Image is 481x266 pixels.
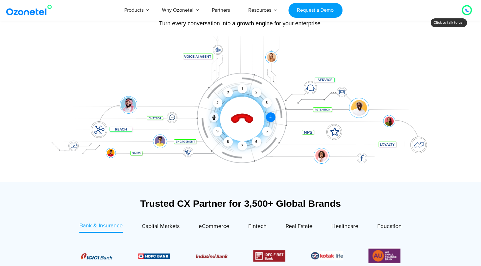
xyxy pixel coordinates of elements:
[213,127,222,136] div: 9
[196,254,228,258] img: Picture10.png
[199,223,229,230] span: eCommerce
[331,222,358,233] a: Healthcare
[252,88,261,97] div: 2
[368,247,400,264] img: Picture13.png
[142,223,180,230] span: Capital Markets
[252,137,261,147] div: 6
[248,223,267,230] span: Fintech
[199,222,229,233] a: eCommerce
[81,247,400,264] div: Image Carousel
[368,247,400,264] div: 6 / 6
[237,84,247,93] div: 1
[286,223,312,230] span: Real Estate
[253,250,285,262] img: Picture12.png
[138,253,170,259] img: Picture9.png
[288,3,342,18] a: Request a Demo
[213,98,222,108] div: #
[79,222,123,233] a: Bank & Insurance
[46,198,435,209] div: Trusted CX Partner for 3,500+ Global Brands
[311,251,343,260] div: 5 / 6
[138,252,170,260] div: 2 / 6
[81,252,113,260] div: 1 / 6
[331,223,358,230] span: Healthcare
[262,127,271,136] div: 5
[81,253,113,259] img: Picture8.png
[223,137,233,147] div: 8
[253,250,285,262] div: 4 / 6
[286,222,312,233] a: Real Estate
[223,88,233,97] div: 0
[196,252,228,260] div: 3 / 6
[237,141,247,150] div: 7
[377,222,402,233] a: Education
[79,222,123,229] span: Bank & Insurance
[142,222,180,233] a: Capital Markets
[262,98,271,108] div: 3
[266,112,275,122] div: 4
[43,20,438,27] div: Turn every conversation into a growth engine for your enterprise.
[377,223,402,230] span: Education
[311,251,343,260] img: Picture26.jpg
[248,222,267,233] a: Fintech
